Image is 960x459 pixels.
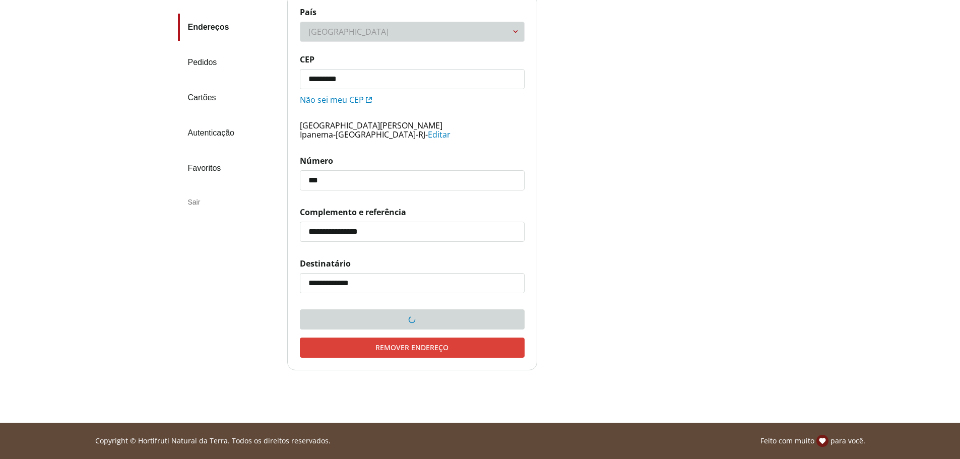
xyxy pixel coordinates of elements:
a: Cartões [178,84,279,111]
span: Editar [428,129,451,140]
span: - [416,129,418,140]
a: Autenticação [178,119,279,147]
div: Linha de sessão [4,435,956,447]
span: Complemento e referência [300,207,525,218]
span: CEP [300,54,525,65]
img: amor [816,435,828,447]
div: Sair [178,190,279,214]
a: Favoritos [178,155,279,182]
span: Destinatário [300,258,525,269]
span: - [425,129,428,140]
input: Número [300,171,524,190]
input: CEP [300,70,524,89]
span: País [300,7,525,18]
p: Copyright © Hortifruti Natural da Terra. Todos os direitos reservados. [95,436,331,446]
span: [GEOGRAPHIC_DATA][PERSON_NAME] [300,120,442,131]
input: Complemento e referência [300,222,524,241]
span: Ipanema [300,129,333,140]
span: Número [300,155,525,166]
span: - [333,129,336,140]
input: Destinatário [300,274,524,293]
a: Endereços [178,14,279,41]
a: Pedidos [178,49,279,76]
p: Feito com muito para você. [760,435,865,447]
a: Não sei meu CEP [300,94,372,105]
div: Remover endereço [300,338,524,357]
button: Remover endereço [300,338,525,358]
span: [GEOGRAPHIC_DATA] [336,129,416,140]
span: RJ [418,129,425,140]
